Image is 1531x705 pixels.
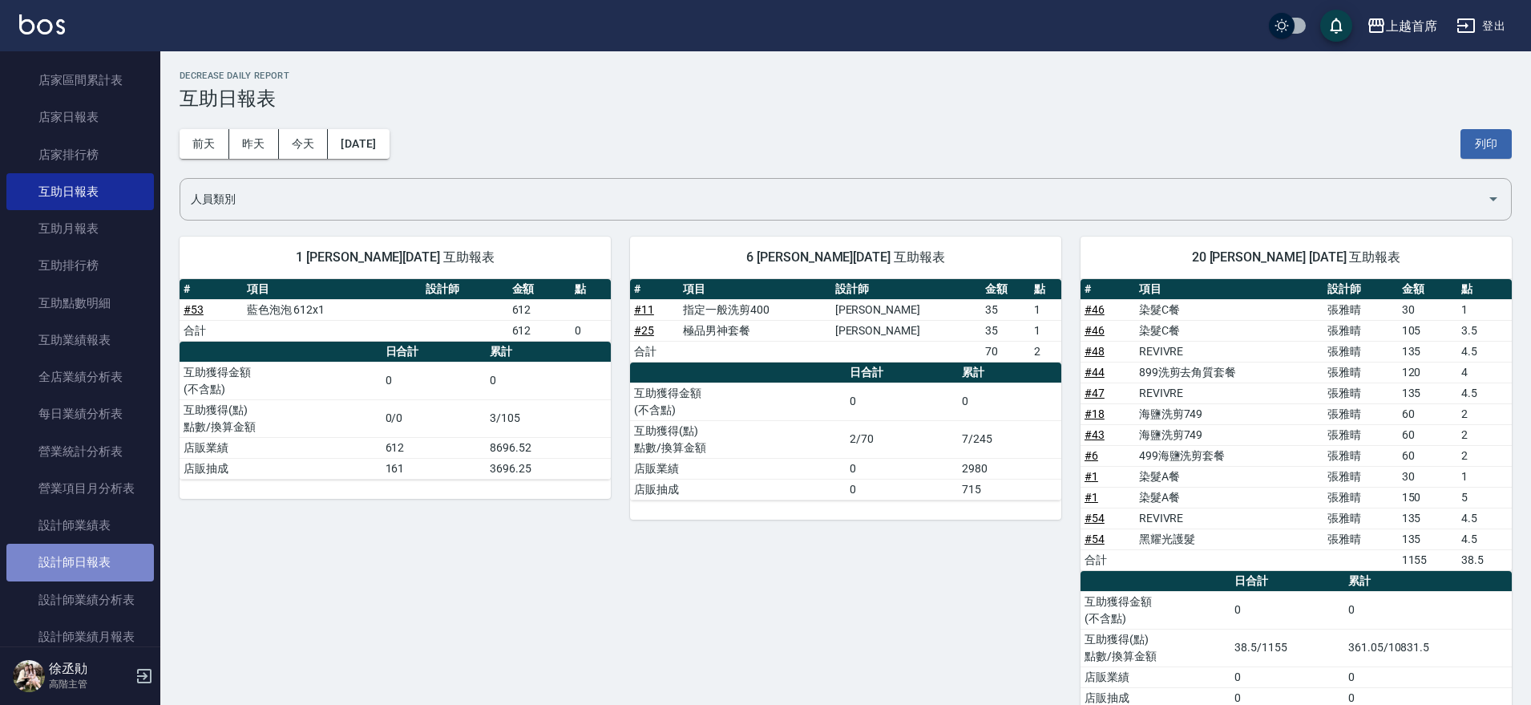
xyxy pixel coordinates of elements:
span: 20 [PERSON_NAME] [DATE] 互助報表 [1100,249,1493,265]
td: 0 [571,320,611,341]
td: 張雅晴 [1323,508,1398,529]
td: 2 [1030,341,1061,362]
td: 0/0 [382,399,487,437]
td: 2/70 [846,420,958,458]
button: 登出 [1450,11,1512,41]
td: 海鹽洗剪749 [1135,403,1323,424]
th: 項目 [243,279,422,300]
td: 150 [1398,487,1458,508]
td: 361.05/10831.5 [1344,629,1512,667]
a: 設計師業績分析表 [6,581,154,618]
td: 0 [1230,667,1344,687]
td: 612 [508,320,572,341]
th: 點 [571,279,611,300]
a: 店家排行榜 [6,136,154,173]
th: 日合計 [1230,571,1344,592]
td: 張雅晴 [1323,487,1398,508]
th: 金額 [1398,279,1458,300]
td: 0 [486,362,611,399]
td: 店販業績 [630,458,846,479]
td: 0 [382,362,487,399]
td: 張雅晴 [1323,299,1398,320]
td: 4.5 [1457,383,1512,403]
a: #25 [634,324,654,337]
table: a dense table [180,342,611,480]
td: 5 [1457,487,1512,508]
td: 499海鹽洗剪套餐 [1135,445,1323,466]
td: 60 [1398,403,1458,424]
td: 2980 [958,458,1061,479]
td: 互助獲得(點) 點數/換算金額 [180,399,382,437]
td: 0 [846,458,958,479]
button: Open [1481,186,1506,212]
td: 161 [382,458,487,479]
table: a dense table [1081,279,1512,571]
td: 0 [1344,667,1512,687]
td: 1 [1457,466,1512,487]
p: 高階主管 [49,677,131,691]
td: [PERSON_NAME] [831,299,982,320]
td: 612 [508,299,572,320]
a: 互助月報表 [6,210,154,247]
a: #54 [1085,533,1105,545]
th: 設計師 [1323,279,1398,300]
a: #1 [1085,470,1098,483]
td: 海鹽洗剪749 [1135,424,1323,445]
td: 0 [846,383,958,420]
a: #46 [1085,324,1105,337]
td: 互助獲得金額 (不含點) [630,383,846,420]
a: #46 [1085,303,1105,316]
td: 染髮A餐 [1135,466,1323,487]
img: Person [13,660,45,692]
td: 120 [1398,362,1458,383]
td: 8696.52 [486,437,611,458]
th: # [180,279,243,300]
td: 張雅晴 [1323,362,1398,383]
td: 張雅晴 [1323,529,1398,549]
td: 2 [1457,424,1512,445]
td: 黑耀光護髮 [1135,529,1323,549]
td: 70 [981,341,1030,362]
td: 35 [981,320,1030,341]
th: 點 [1030,279,1061,300]
a: #11 [634,303,654,316]
td: 135 [1398,508,1458,529]
td: 3696.25 [486,458,611,479]
button: 列印 [1460,129,1512,159]
td: 0 [1230,591,1344,629]
th: 設計師 [831,279,982,300]
td: 合計 [180,320,243,341]
td: 0 [846,479,958,500]
td: 藍色泡泡 612x1 [243,299,422,320]
a: 互助日報表 [6,173,154,210]
table: a dense table [630,363,1061,500]
h3: 互助日報表 [180,87,1512,110]
th: 金額 [508,279,572,300]
span: 6 [PERSON_NAME][DATE] 互助報表 [649,249,1042,265]
th: 項目 [679,279,831,300]
th: # [630,279,679,300]
td: 極品男神套餐 [679,320,831,341]
td: 30 [1398,299,1458,320]
a: #53 [184,303,204,316]
td: 135 [1398,529,1458,549]
a: 店家日報表 [6,99,154,136]
td: 0 [1344,591,1512,629]
td: 3.5 [1457,320,1512,341]
td: 2 [1457,403,1512,424]
td: 店販抽成 [630,479,846,500]
a: #47 [1085,387,1105,399]
td: 張雅晴 [1323,466,1398,487]
td: 2 [1457,445,1512,466]
td: 135 [1398,341,1458,362]
td: 7/245 [958,420,1061,458]
td: 4.5 [1457,529,1512,549]
td: 合計 [630,341,679,362]
td: 染髮C餐 [1135,299,1323,320]
button: [DATE] [328,129,389,159]
a: 互助業績報表 [6,322,154,359]
td: 店販抽成 [180,458,382,479]
h5: 徐丞勛 [49,661,131,677]
td: 1 [1457,299,1512,320]
td: 38.5/1155 [1230,629,1344,667]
